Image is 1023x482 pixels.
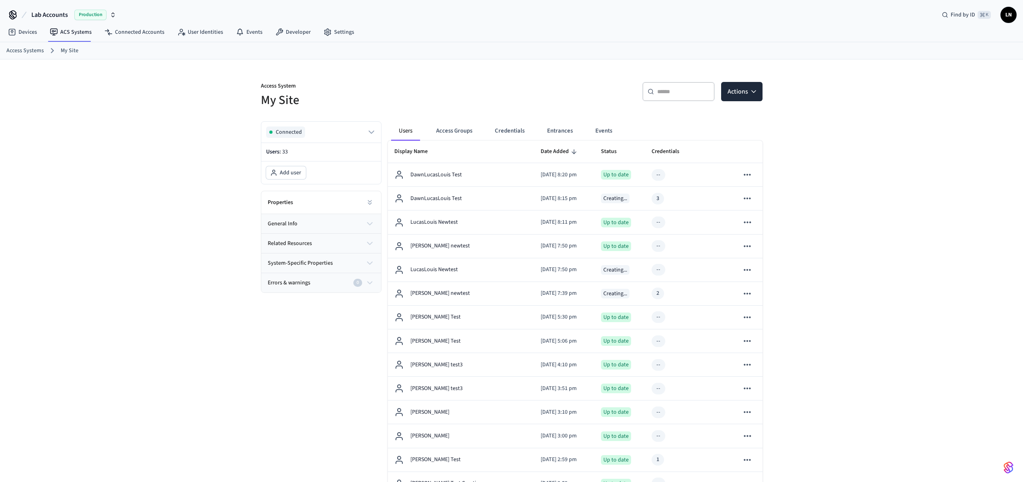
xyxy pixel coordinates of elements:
button: Add user [266,166,306,179]
a: ACS Systems [43,25,98,39]
button: Entrances [541,121,579,141]
span: Lab Accounts [31,10,68,20]
a: Connected Accounts [98,25,171,39]
div: Up to date [601,384,631,393]
p: [PERSON_NAME] Test [410,313,461,321]
button: Events [589,121,619,141]
div: Up to date [601,218,631,227]
div: 1 [656,455,659,464]
span: related resources [268,239,312,248]
div: Up to date [601,455,631,465]
p: [DATE] 4:10 pm [541,361,588,369]
div: Creating... [601,289,629,298]
a: User Identities [171,25,230,39]
p: LucasLouis Newtest [410,218,458,227]
div: -- [656,408,660,417]
h2: Properties [268,198,293,206]
p: Users: [266,148,376,156]
p: [PERSON_NAME] newtest [410,289,470,298]
div: -- [656,242,660,250]
p: [DATE] 7:50 pm [541,242,588,250]
span: Credentials [652,145,690,158]
a: Events [230,25,269,39]
div: Up to date [601,312,631,322]
p: [PERSON_NAME] test3 [410,361,463,369]
div: -- [656,266,660,274]
div: -- [656,218,660,227]
p: [PERSON_NAME] Test [410,455,461,464]
a: Developer [269,25,317,39]
span: Date Added [541,145,579,158]
p: [DATE] 7:50 pm [541,266,588,274]
a: Devices [2,25,43,39]
div: Up to date [601,360,631,370]
button: Credentials [488,121,531,141]
span: general info [268,220,297,228]
p: DawnLucasLouis Test [410,171,462,179]
p: [DATE] 8:15 pm [541,194,588,203]
div: Creating... [601,265,629,275]
p: [PERSON_NAME] test3 [410,384,463,393]
p: [PERSON_NAME] newtest [410,242,470,250]
span: Find by ID [951,11,975,19]
p: [DATE] 3:00 pm [541,432,588,440]
button: Users [391,121,420,141]
p: [DATE] 3:10 pm [541,408,588,417]
div: 3 [656,194,659,203]
span: Production [74,10,107,20]
div: Up to date [601,407,631,417]
div: -- [656,384,660,393]
span: Connected [276,128,302,136]
button: system-specific properties [261,253,381,273]
button: Connected [266,127,376,138]
span: Status [601,145,627,158]
a: Settings [317,25,361,39]
div: Creating... [601,194,629,203]
p: LucasLouis Newtest [410,266,458,274]
div: -- [656,171,660,179]
p: [DATE] 5:06 pm [541,337,588,345]
button: Actions [721,82,763,101]
button: general info [261,214,381,233]
p: DawnLucasLouis Test [410,194,462,203]
p: [DATE] 2:59 pm [541,455,588,464]
span: Display Name [394,145,438,158]
div: Up to date [601,431,631,441]
p: [PERSON_NAME] Test [410,337,461,345]
div: Up to date [601,336,631,346]
div: -- [656,432,660,440]
p: [DATE] 8:20 pm [541,171,588,179]
button: Access Groups [430,121,479,141]
span: LN [1001,8,1016,22]
div: -- [656,313,660,321]
div: Find by ID⌘ K [935,8,997,22]
div: -- [656,361,660,369]
button: LN [1000,7,1017,23]
div: 2 [656,289,659,298]
a: My Site [61,47,78,55]
button: Errors & warnings0 [261,273,381,292]
span: Add user [280,169,301,177]
a: Access Systems [6,47,44,55]
p: [PERSON_NAME] [410,432,449,440]
p: Access System [261,82,507,92]
p: [DATE] 3:51 pm [541,384,588,393]
div: 0 [353,279,362,287]
span: system-specific properties [268,259,333,268]
button: related resources [261,234,381,253]
h5: My Site [261,92,507,108]
span: Errors & warnings [268,279,310,287]
p: [DATE] 7:39 pm [541,289,588,298]
p: [DATE] 8:11 pm [541,218,588,227]
span: 33 [282,148,288,156]
div: -- [656,337,660,345]
div: Up to date [601,170,631,180]
div: Up to date [601,241,631,251]
p: [DATE] 5:30 pm [541,313,588,321]
p: [PERSON_NAME] [410,408,449,417]
img: SeamLogoGradient.69752ec5.svg [1004,461,1013,474]
span: ⌘ K [978,11,991,19]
